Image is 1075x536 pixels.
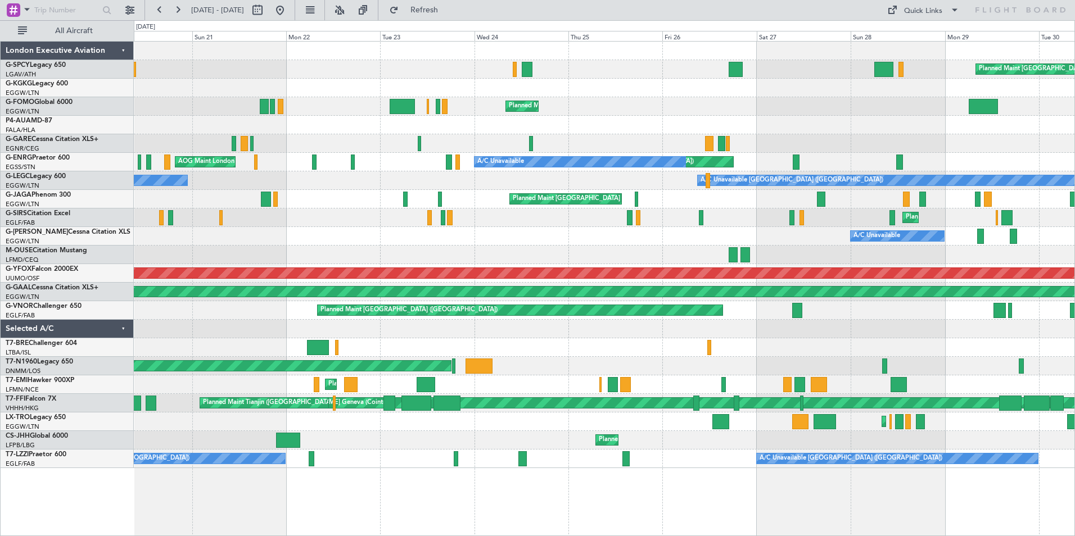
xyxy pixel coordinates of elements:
button: Quick Links [882,1,965,19]
a: EGGW/LTN [6,293,39,301]
a: G-VNORChallenger 650 [6,303,82,310]
a: EGGW/LTN [6,200,39,208]
div: [DATE] [136,22,155,32]
a: G-JAGAPhenom 300 [6,192,71,198]
a: T7-BREChallenger 604 [6,340,77,347]
div: Fri 26 [662,31,756,41]
span: G-YFOX [6,266,31,272]
a: LFMD/CEQ [6,256,38,264]
a: LTBA/ISL [6,348,31,357]
a: LFPB/LBG [6,441,35,449]
div: Planned Maint [GEOGRAPHIC_DATA] ([GEOGRAPHIC_DATA]) [513,190,690,207]
div: Planned Maint [GEOGRAPHIC_DATA] ([GEOGRAPHIC_DATA]) [509,98,686,115]
span: G-SIRS [6,210,27,217]
a: DNMM/LOS [6,367,40,375]
span: G-[PERSON_NAME] [6,229,68,235]
a: T7-EMIHawker 900XP [6,377,74,384]
div: Planned Maint [GEOGRAPHIC_DATA] ([GEOGRAPHIC_DATA]) [320,302,498,319]
a: T7-N1960Legacy 650 [6,358,73,365]
span: [DATE] - [DATE] [191,5,244,15]
span: T7-EMI [6,377,28,384]
button: Refresh [384,1,451,19]
a: EGLF/FAB [6,311,35,320]
span: T7-BRE [6,340,29,347]
a: EGGW/LTN [6,107,39,116]
div: Wed 24 [475,31,568,41]
div: Planned Maint Tianjin ([GEOGRAPHIC_DATA]) [203,394,334,411]
div: Planned Maint [GEOGRAPHIC_DATA] ([GEOGRAPHIC_DATA]) [599,431,776,448]
div: Sat 20 [98,31,192,41]
a: EGSS/STN [6,163,35,171]
button: All Aircraft [12,22,122,40]
a: T7-LZZIPraetor 600 [6,451,66,458]
span: M-OUSE [6,247,33,254]
div: Thu 25 [568,31,662,41]
div: Planned Maint [GEOGRAPHIC_DATA] [328,376,436,393]
span: T7-LZZI [6,451,29,458]
a: G-KGKGLegacy 600 [6,80,68,87]
span: G-LEGC [6,173,30,180]
span: G-JAGA [6,192,31,198]
a: LGAV/ATH [6,70,36,79]
span: CS-JHH [6,433,30,439]
a: G-ENRGPraetor 600 [6,155,70,161]
a: EGGW/LTN [6,89,39,97]
div: Mon 29 [945,31,1039,41]
input: Trip Number [34,2,99,19]
span: G-KGKG [6,80,32,87]
a: VHHH/HKG [6,404,39,412]
span: G-GARE [6,136,31,143]
a: LX-TROLegacy 650 [6,414,66,421]
a: G-FOMOGlobal 6000 [6,99,73,106]
a: EGGW/LTN [6,237,39,246]
a: G-GAALCessna Citation XLS+ [6,284,98,291]
div: A/C Unavailable [853,228,900,244]
a: G-LEGCLegacy 600 [6,173,66,180]
a: EGLF/FAB [6,219,35,227]
a: CS-JHHGlobal 6000 [6,433,68,439]
span: LX-TRO [6,414,30,421]
div: Quick Links [904,6,942,17]
div: Sat 27 [757,31,851,41]
span: All Aircraft [29,27,119,35]
div: A/C Unavailable [GEOGRAPHIC_DATA] ([GEOGRAPHIC_DATA]) [701,172,883,189]
a: G-SIRSCitation Excel [6,210,70,217]
div: Tue 23 [380,31,474,41]
div: Sun 28 [851,31,945,41]
a: G-[PERSON_NAME]Cessna Citation XLS [6,229,130,235]
a: M-OUSECitation Mustang [6,247,87,254]
a: G-GARECessna Citation XLS+ [6,136,98,143]
div: [PERSON_NAME] Geneva (Cointrin) [289,394,392,411]
span: G-ENRG [6,155,32,161]
a: EGGW/LTN [6,181,39,190]
a: T7-FFIFalcon 7X [6,396,56,402]
div: AOG Maint London ([GEOGRAPHIC_DATA]) [178,153,304,170]
a: G-SPCYLegacy 650 [6,62,66,69]
span: G-SPCY [6,62,30,69]
a: P4-AUAMD-87 [6,117,52,124]
div: Sun 21 [192,31,286,41]
a: G-YFOXFalcon 2000EX [6,266,78,272]
span: G-VNOR [6,303,33,310]
span: P4-AUA [6,117,31,124]
span: G-GAAL [6,284,31,291]
div: Mon 22 [286,31,380,41]
a: UUMO/OSF [6,274,39,283]
a: EGGW/LTN [6,423,39,431]
a: EGLF/FAB [6,460,35,468]
span: Refresh [401,6,448,14]
a: FALA/HLA [6,126,35,134]
div: A/C Unavailable [GEOGRAPHIC_DATA] ([GEOGRAPHIC_DATA]) [760,450,942,467]
span: T7-N1960 [6,358,37,365]
span: T7-FFI [6,396,25,402]
span: G-FOMO [6,99,34,106]
div: Planned Maint [GEOGRAPHIC_DATA] ([GEOGRAPHIC_DATA]) [885,413,1062,430]
div: A/C Unavailable [477,153,524,170]
a: LFMN/NCE [6,385,39,394]
a: EGNR/CEG [6,144,39,153]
